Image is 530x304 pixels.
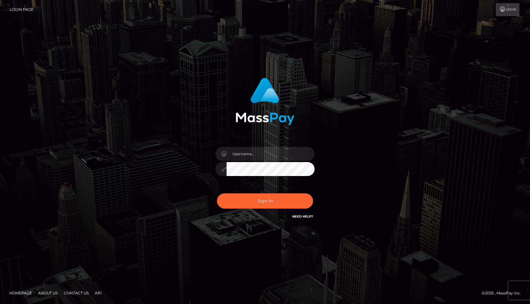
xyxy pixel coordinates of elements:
[36,288,60,298] a: About Us
[7,288,34,298] a: Homepage
[292,214,313,218] a: Need Help?
[61,288,91,298] a: Contact Us
[236,78,294,125] img: MassPay Login
[217,193,313,209] button: Sign in
[482,290,525,297] div: © 2025 , MassPay Inc.
[92,288,104,298] a: API
[10,3,33,16] a: Login Page
[496,3,519,16] a: Login
[227,147,315,161] input: Username...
